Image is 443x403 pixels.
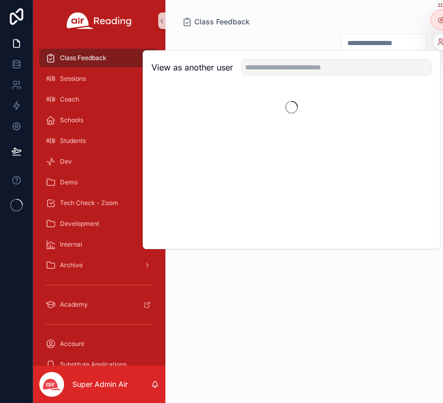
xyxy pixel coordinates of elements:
span: Internal [60,240,82,249]
span: Dev [60,157,72,166]
a: Students [39,132,159,150]
a: Academy [39,295,159,314]
img: App logo [67,12,132,29]
span: Students [60,137,86,145]
span: Schools [60,116,83,124]
span: Class Feedback [60,54,106,62]
p: Super Admin Air [72,379,128,390]
a: Tech Check - Zoom [39,194,159,212]
a: Class Feedback [39,49,159,67]
span: Substitute Applications [60,361,127,369]
span: Coach [60,95,79,104]
a: Archive [39,256,159,275]
a: Coach [39,90,159,109]
a: Sessions [39,69,159,88]
span: Class Feedback [194,17,250,27]
a: Development [39,214,159,233]
span: Sessions [60,75,86,83]
span: Archive [60,261,83,269]
h1: Class Feedback [182,47,256,62]
a: Class Feedback [182,17,250,27]
span: Development [60,220,99,228]
span: Academy [60,300,88,309]
a: Internal [39,235,159,254]
span: Tech Check - Zoom [60,199,118,207]
a: Account [39,335,159,353]
h2: View as another user [151,61,233,74]
span: Demo [60,178,78,186]
a: Substitute Applications [39,355,159,374]
a: Schools [39,111,159,129]
span: Account [60,340,84,348]
div: scrollable content [33,41,165,366]
a: Demo [39,173,159,192]
a: Dev [39,152,159,171]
